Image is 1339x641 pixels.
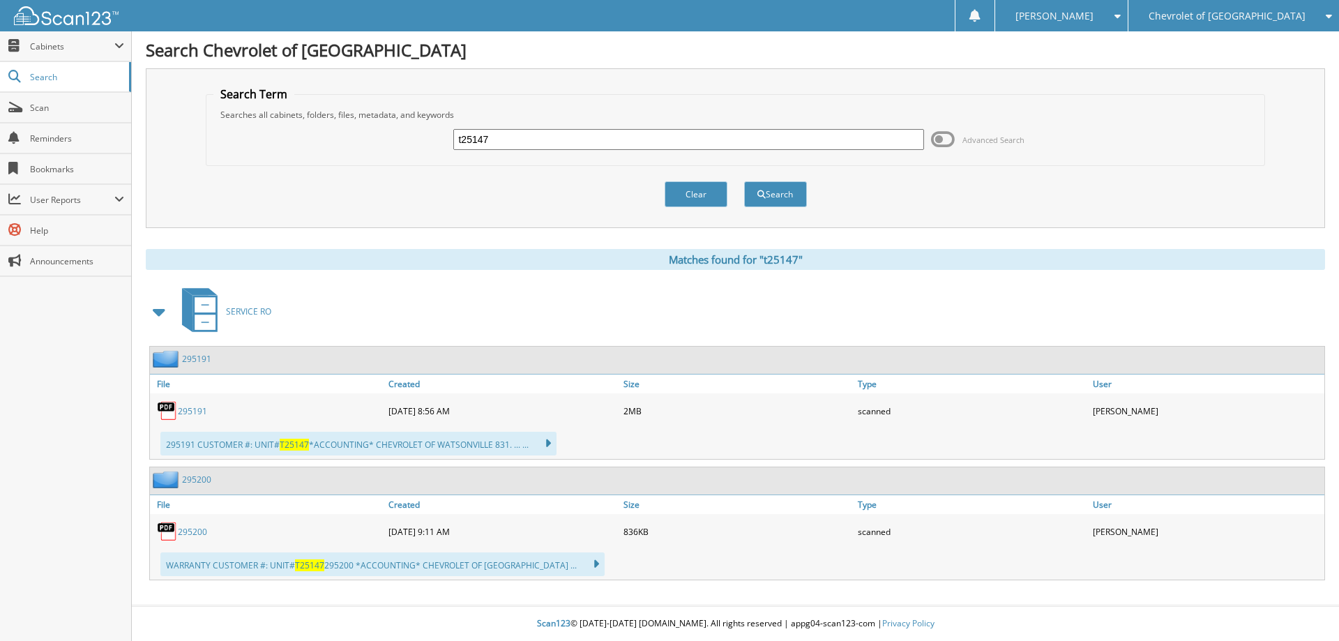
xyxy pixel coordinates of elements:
div: Matches found for "t25147" [146,249,1325,270]
span: SERVICE RO [226,306,271,317]
button: Clear [665,181,727,207]
a: 295191 [182,353,211,365]
div: 295191 CUSTOMER #: UNIT# *ACCOUNTING* CHEVROLET OF WATSONVILLE 831. ... ... [160,432,557,455]
iframe: Chat Widget [1269,574,1339,641]
a: Type [854,495,1089,514]
span: T25147 [280,439,309,451]
img: folder2.png [153,350,182,368]
a: SERVICE RO [174,284,271,339]
span: [PERSON_NAME] [1015,12,1094,20]
div: 2MB [620,397,855,425]
a: Type [854,375,1089,393]
legend: Search Term [213,86,294,102]
img: PDF.png [157,400,178,421]
span: Reminders [30,133,124,144]
div: WARRANTY CUSTOMER #: UNIT# 295200 *ACCOUNTING* CHEVROLET OF [GEOGRAPHIC_DATA] ... [160,552,605,576]
span: Search [30,71,122,83]
div: [DATE] 9:11 AM [385,518,620,545]
div: scanned [854,518,1089,545]
img: scan123-logo-white.svg [14,6,119,25]
span: User Reports [30,194,114,206]
a: User [1089,375,1324,393]
span: Scan123 [537,617,570,629]
img: folder2.png [153,471,182,488]
span: Help [30,225,124,236]
span: Bookmarks [30,163,124,175]
div: 836KB [620,518,855,545]
a: 295200 [182,474,211,485]
a: User [1089,495,1324,514]
h1: Search Chevrolet of [GEOGRAPHIC_DATA] [146,38,1325,61]
div: [PERSON_NAME] [1089,518,1324,545]
span: Announcements [30,255,124,267]
a: 295191 [178,405,207,417]
span: Chevrolet of [GEOGRAPHIC_DATA] [1149,12,1306,20]
span: Advanced Search [962,135,1024,145]
span: T25147 [295,559,324,571]
a: Size [620,375,855,393]
a: Size [620,495,855,514]
div: Searches all cabinets, folders, files, metadata, and keywords [213,109,1258,121]
a: Created [385,495,620,514]
div: [DATE] 8:56 AM [385,397,620,425]
a: Created [385,375,620,393]
span: Scan [30,102,124,114]
div: [PERSON_NAME] [1089,397,1324,425]
button: Search [744,181,807,207]
span: Cabinets [30,40,114,52]
a: File [150,375,385,393]
a: Privacy Policy [882,617,935,629]
a: 295200 [178,526,207,538]
img: PDF.png [157,521,178,542]
a: File [150,495,385,514]
div: © [DATE]-[DATE] [DOMAIN_NAME]. All rights reserved | appg04-scan123-com | [132,607,1339,641]
div: scanned [854,397,1089,425]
